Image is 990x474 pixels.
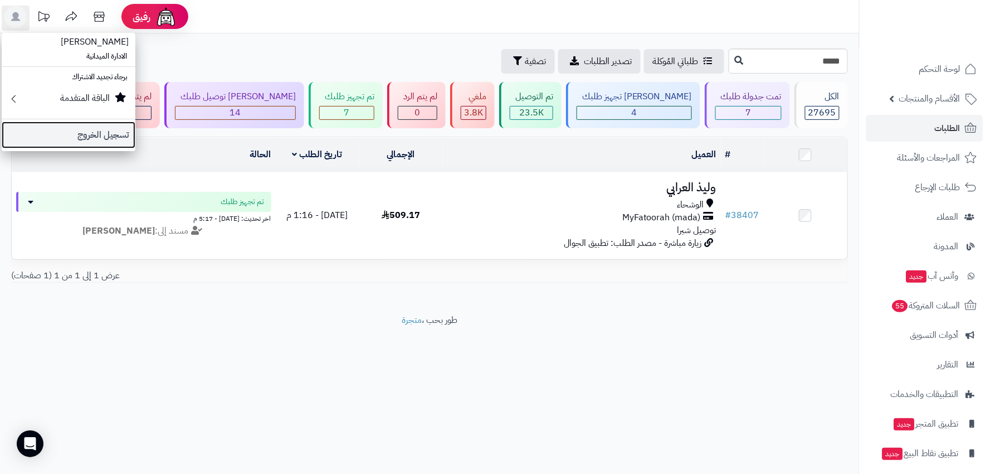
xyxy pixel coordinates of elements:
[906,270,927,283] span: جديد
[891,386,959,402] span: التطبيقات والخدمات
[805,90,840,103] div: الكل
[448,82,497,128] a: ملغي 3.8K
[464,106,483,119] span: 3.8K
[525,55,546,68] span: تصفية
[564,236,702,250] span: زيارة مباشرة - مصدر الطلب: تطبيق الجوال
[54,28,135,55] span: [PERSON_NAME]
[622,211,701,224] span: MyFatoorah (mada)
[510,107,553,119] div: 23452
[30,6,57,31] a: تحديثات المنصة
[891,298,960,313] span: السلات المتروكة
[398,90,437,103] div: لم يتم الرد
[703,82,792,128] a: تمت جدولة طلبك 7
[725,148,731,161] a: #
[937,209,959,225] span: العملاء
[866,204,983,230] a: العملاء
[175,107,295,119] div: 14
[287,209,348,222] span: [DATE] - 1:16 م
[564,82,703,128] a: [PERSON_NAME] تجهيز طلبك 4
[558,49,641,74] a: تصدير الطلبات
[320,107,374,119] div: 7
[584,55,632,68] span: تصدير الطلبات
[866,440,983,467] a: تطبيق نقاط البيعجديد
[866,263,983,289] a: وآتس آبجديد
[934,239,959,254] span: المدونة
[133,10,150,23] span: رفيق
[910,327,959,343] span: أدوات التسويق
[898,150,960,166] span: المراجعات والأسئلة
[893,300,908,312] span: 55
[497,82,564,128] a: تم التوصيل 23.5K
[915,180,960,195] span: طلبات الإرجاع
[175,90,296,103] div: [PERSON_NAME] توصيل طلبك
[162,82,306,128] a: [PERSON_NAME] توصيل طلبك 14
[899,91,960,107] span: الأقسام والمنتجات
[808,106,836,119] span: 27695
[16,212,271,224] div: اخر تحديث: [DATE] - 5:17 م
[8,225,280,238] div: مسند إلى:
[2,49,135,65] li: الادارة الميدانية
[387,148,415,161] a: الإجمالي
[882,448,903,460] span: جديد
[221,196,265,207] span: تم تجهيز طلبك
[653,55,699,68] span: طلباتي المُوكلة
[2,122,135,148] a: تسجيل الخروج
[746,106,752,119] span: 7
[866,233,983,260] a: المدونة
[461,90,486,103] div: ملغي
[415,106,421,119] span: 0
[866,292,983,319] a: السلات المتروكة55
[866,322,983,349] a: أدوات التسويق
[715,90,782,103] div: تمت جدولة طلبك
[250,148,271,161] a: الحالة
[306,82,385,128] a: تم تجهيز طلبك 7
[893,416,959,432] span: تطبيق المتجر
[935,120,960,136] span: الطلبات
[501,49,555,74] button: تصفية
[905,268,959,284] span: وآتس آب
[292,148,343,161] a: تاريخ الطلب
[881,446,959,461] span: تطبيق نقاط البيع
[385,82,448,128] a: لم يتم الرد 0
[677,199,704,211] span: الوشحاء
[398,107,437,119] div: 0
[344,106,350,119] span: 7
[919,61,960,77] span: لوحة التحكم
[692,148,716,161] a: العميل
[82,224,155,238] strong: [PERSON_NAME]
[519,106,544,119] span: 23.5K
[866,351,983,378] a: التقارير
[894,418,915,431] span: جديد
[866,381,983,408] a: التطبيقات والخدمات
[447,181,717,194] h3: وليذ العرابي
[866,115,983,142] a: الطلبات
[577,90,692,103] div: [PERSON_NAME] تجهيز طلبك
[866,410,983,437] a: تطبيق المتجرجديد
[792,82,850,128] a: الكل27695
[866,144,983,171] a: المراجعات والأسئلة
[3,269,430,282] div: عرض 1 إلى 1 من 1 (1 صفحات)
[60,91,110,105] small: الباقة المتقدمة
[319,90,374,103] div: تم تجهيز طلبك
[382,209,420,222] span: 509.17
[577,107,691,119] div: 4
[725,209,731,222] span: #
[866,174,983,201] a: طلبات الإرجاع
[510,90,553,103] div: تم التوصيل
[938,357,959,373] span: التقارير
[866,56,983,83] a: لوحة التحكم
[230,106,241,119] span: 14
[2,85,135,117] a: الباقة المتقدمة
[725,209,759,222] a: #38407
[677,224,716,237] span: توصيل شبرا
[17,431,43,457] div: Open Intercom Messenger
[632,106,637,119] span: 4
[644,49,724,74] a: طلباتي المُوكلة
[402,313,422,327] a: متجرة
[461,107,486,119] div: 3838
[716,107,781,119] div: 7
[2,69,135,85] li: برجاء تجديد الاشتراك
[155,6,177,28] img: ai-face.png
